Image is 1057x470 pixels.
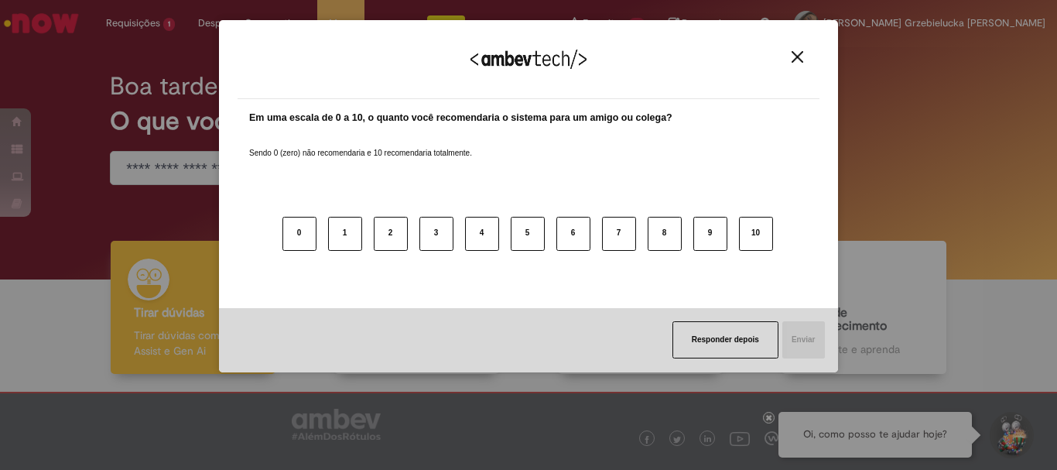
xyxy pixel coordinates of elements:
[374,217,408,251] button: 2
[648,217,682,251] button: 8
[249,129,472,159] label: Sendo 0 (zero) não recomendaria e 10 recomendaria totalmente.
[602,217,636,251] button: 7
[792,51,803,63] img: Close
[470,50,587,69] img: Logo Ambevtech
[282,217,316,251] button: 0
[787,50,808,63] button: Close
[465,217,499,251] button: 4
[249,111,672,125] label: Em uma escala de 0 a 10, o quanto você recomendaria o sistema para um amigo ou colega?
[556,217,590,251] button: 6
[328,217,362,251] button: 1
[693,217,727,251] button: 9
[419,217,453,251] button: 3
[672,321,778,359] button: Responder depois
[739,217,773,251] button: 10
[511,217,545,251] button: 5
